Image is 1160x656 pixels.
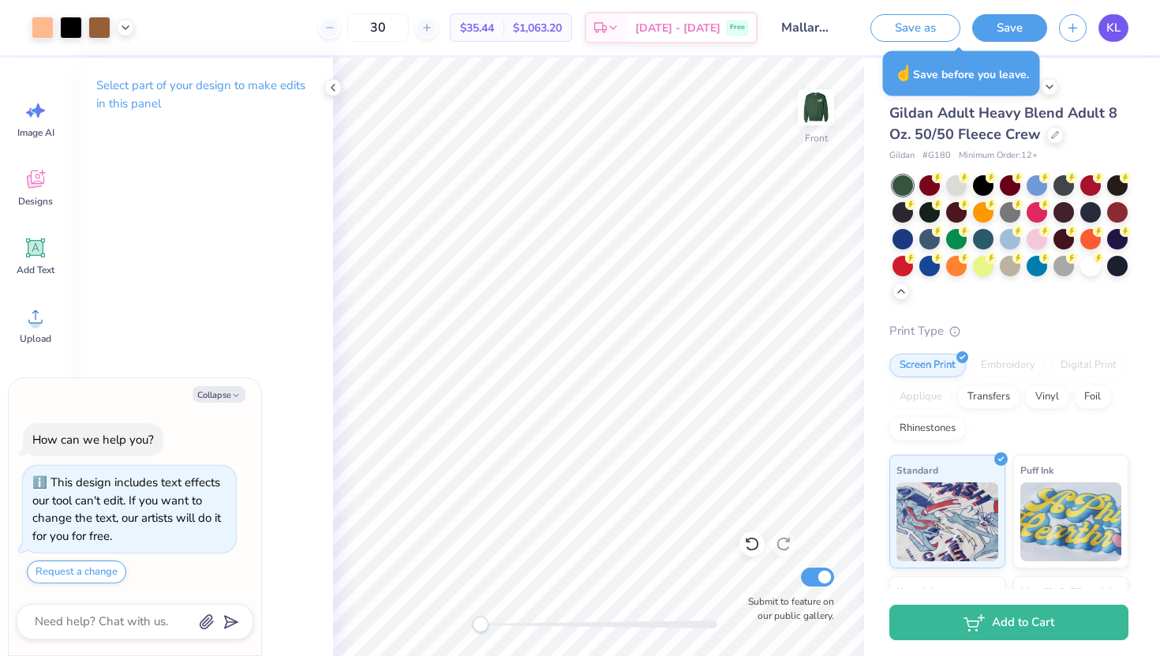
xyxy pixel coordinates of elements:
span: [DATE] - [DATE] [635,20,720,36]
input: – – [347,13,409,42]
button: Collapse [193,386,245,403]
div: Transfers [957,385,1020,409]
button: Add to Cart [889,605,1128,640]
span: # G180 [922,149,951,163]
a: KL [1098,14,1128,42]
img: Puff Ink [1020,482,1122,561]
div: This design includes text effects our tool can't edit. If you want to change the text, our artist... [32,474,221,544]
div: Digital Print [1050,354,1127,377]
span: Neon Ink [896,583,935,600]
span: $1,063.20 [513,20,562,36]
div: Front [805,131,828,145]
div: Accessibility label [473,617,488,632]
input: Untitled Design [769,12,847,43]
img: Front [800,92,832,123]
span: Gildan [889,149,915,163]
p: Select part of your design to make edits in this panel [96,77,308,113]
div: Embroidery [971,354,1046,377]
span: KL [1106,19,1121,37]
div: Foil [1074,385,1111,409]
span: Gildan Adult Heavy Blend Adult 8 Oz. 50/50 Fleece Crew [889,103,1117,144]
span: Designs [18,195,53,208]
span: Add Text [17,264,54,276]
span: Free [730,22,745,33]
div: Rhinestones [889,417,966,440]
span: Upload [20,332,51,345]
span: Standard [896,462,938,478]
div: Save before you leave. [883,51,1040,96]
div: Screen Print [889,354,966,377]
span: $35.44 [460,20,494,36]
button: Request a change [27,560,126,583]
span: Metallic & Glitter Ink [1020,583,1113,600]
label: Submit to feature on our public gallery. [739,594,834,623]
div: Vinyl [1025,385,1069,409]
button: Save as [870,14,960,42]
div: Print Type [889,322,1128,340]
img: Standard [896,482,998,561]
span: Minimum Order: 12 + [959,149,1038,163]
div: Applique [889,385,952,409]
div: How can we help you? [32,432,154,448]
span: Puff Ink [1020,462,1053,478]
span: ☝️ [894,63,913,84]
span: Image AI [17,126,54,139]
button: Save [972,14,1047,42]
